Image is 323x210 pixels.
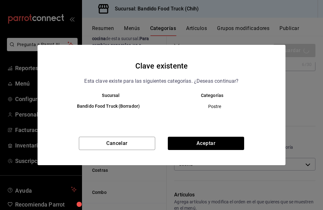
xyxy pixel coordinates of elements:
[50,93,161,98] th: Sucursal
[79,137,155,150] button: Cancelar
[161,93,273,98] th: Categorías
[84,77,238,85] p: Esta clave existe para las siguientes categorías. ¿Deseas continuar?
[167,103,262,110] span: Postre
[168,137,244,150] button: Aceptar
[135,60,188,72] h4: Clave existente
[60,103,156,110] h6: Bandido Food Truck (Borrador)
